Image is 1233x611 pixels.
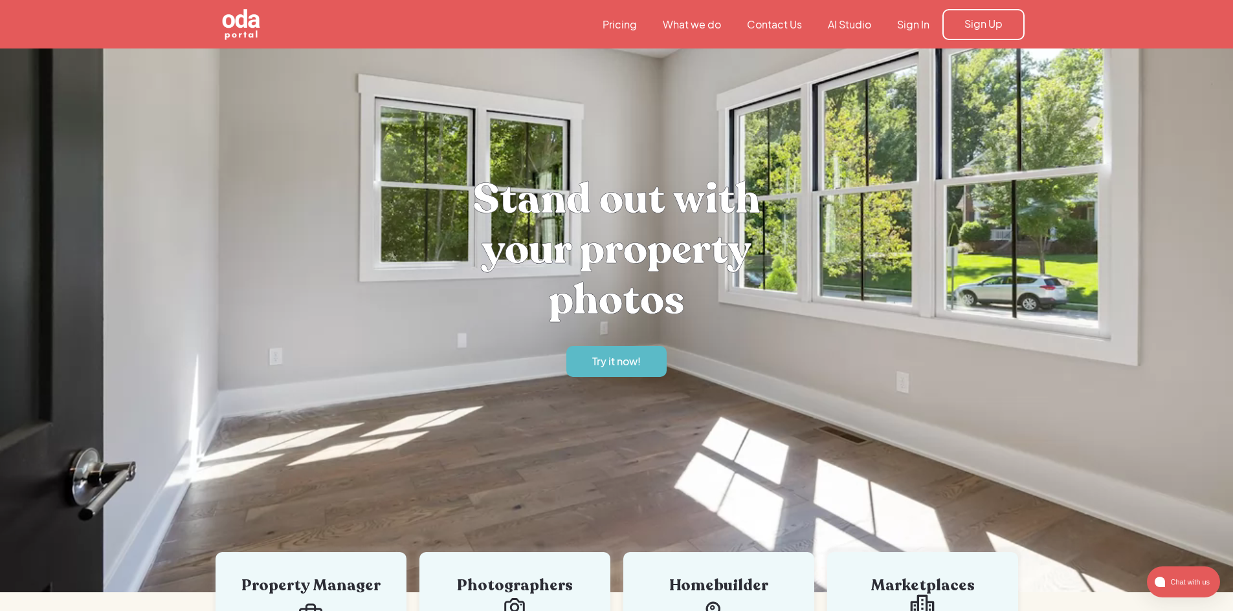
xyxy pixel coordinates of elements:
[423,174,811,325] h1: Stand out with your property photos
[643,578,795,594] div: Homebuilder
[439,578,591,594] div: Photographers
[964,17,1003,31] div: Sign Up
[1147,566,1220,597] button: atlas-launcher
[590,17,650,32] a: Pricing
[566,346,667,377] a: Try it now!
[942,9,1025,40] a: Sign Up
[815,17,884,32] a: AI Studio
[650,17,734,32] a: What we do
[235,578,387,594] div: Property Manager
[209,8,332,41] a: home
[734,17,815,32] a: Contact Us
[1165,575,1212,589] span: Chat with us
[592,354,641,369] div: Try it now!
[847,578,999,594] div: Marketplaces
[884,17,942,32] a: Sign In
